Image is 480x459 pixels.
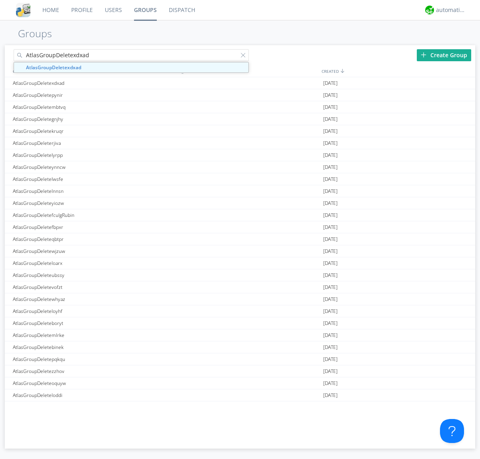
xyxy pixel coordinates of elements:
a: AtlasGroupDeletevofzt[DATE] [5,281,475,293]
div: AtlasGroupDeletebinek [11,341,165,353]
a: AtlasGroupDeleteloddi[DATE] [5,389,475,401]
a: AtlasGroupDeletewhyaz[DATE] [5,293,475,305]
strong: AtlasGroupDeletexdxad [26,64,81,71]
a: AtlasGroupDeletepqkqu[DATE] [5,353,475,365]
a: AtlasGroupDeleteqbtpr[DATE] [5,233,475,245]
span: [DATE] [323,281,338,293]
div: AtlasGroupDeletexdxad [11,77,165,89]
a: AtlasGroupDeleteloyhf[DATE] [5,305,475,317]
a: AtlasGroupDeletekruqr[DATE] [5,125,475,137]
span: [DATE] [323,197,338,209]
img: plus.svg [421,52,426,58]
div: AtlasGroupDeleterjiva [11,137,165,149]
div: AtlasGroupDeleteqbtpr [11,233,165,245]
img: cddb5a64eb264b2086981ab96f4c1ba7 [16,3,30,17]
a: AtlasGroupDeletefculgRubin[DATE] [5,209,475,221]
span: [DATE] [323,113,338,125]
div: AtlasGroupDeletefculgRubin [11,209,165,221]
div: AtlasGroupDeletekruqr [11,125,165,137]
div: CREATED [320,65,475,77]
div: AtlasGroupDeleteynncw [11,161,165,173]
span: [DATE] [323,173,338,185]
a: AtlasGroupDeletegnjhy[DATE] [5,113,475,125]
div: AtlasGroupDeletembtvq [11,101,165,113]
iframe: Toggle Customer Support [440,419,464,443]
span: [DATE] [323,233,338,245]
a: AtlasGroupDeletewjzuw[DATE] [5,245,475,257]
span: [DATE] [323,125,338,137]
input: Search groups [14,49,249,61]
a: AtlasGroupDeletepynir[DATE] [5,89,475,101]
span: [DATE] [323,161,338,173]
a: AtlasGroupDeletemlrke[DATE] [5,329,475,341]
div: AtlasGroupDeleteubssy [11,269,165,281]
span: [DATE] [323,245,338,257]
a: AtlasGroupDeletembtvq[DATE] [5,101,475,113]
div: AtlasGroupDeletevofzt [11,281,165,293]
img: d2d01cd9b4174d08988066c6d424eccd [425,6,434,14]
span: [DATE] [323,209,338,221]
span: [DATE] [323,101,338,113]
span: [DATE] [323,269,338,281]
a: AtlasGroupDeletelnnsn[DATE] [5,185,475,197]
span: [DATE] [323,257,338,269]
span: [DATE] [323,365,338,377]
span: [DATE] [323,137,338,149]
a: AtlasGroupDeletezzhov[DATE] [5,365,475,377]
a: AtlasGroupDeleteubssy[DATE] [5,269,475,281]
div: AtlasGroupDeleteaduyn [11,401,165,413]
div: AtlasGroupDeletelnnsn [11,185,165,197]
div: AtlasGroupDeletefbpxr [11,221,165,233]
div: AtlasGroupDeleteloarx [11,257,165,269]
div: AtlasGroupDeletelyrpp [11,149,165,161]
div: AtlasGroupDeletelwsfe [11,173,165,185]
span: [DATE] [323,149,338,161]
div: AtlasGroupDeleteoquyw [11,377,165,389]
div: AtlasGroupDeleteboryt [11,317,165,329]
a: AtlasGroupDeleteoquyw[DATE] [5,377,475,389]
div: AtlasGroupDeleteloddi [11,389,165,401]
div: AtlasGroupDeletepqkqu [11,353,165,365]
div: automation+atlas [436,6,466,14]
a: AtlasGroupDeleteloarx[DATE] [5,257,475,269]
span: [DATE] [323,389,338,401]
a: AtlasGroupDeleteynncw[DATE] [5,161,475,173]
a: AtlasGroupDeletelyrpp[DATE] [5,149,475,161]
span: [DATE] [323,329,338,341]
a: AtlasGroupDeleteaduyn[DATE] [5,401,475,413]
span: [DATE] [323,89,338,101]
a: AtlasGroupDeletebinek[DATE] [5,341,475,353]
span: [DATE] [323,341,338,353]
div: AtlasGroupDeletezzhov [11,365,165,377]
span: [DATE] [323,401,338,413]
a: AtlasGroupDeleteboryt[DATE] [5,317,475,329]
div: Create Group [417,49,471,61]
div: GROUPS [11,65,163,77]
span: [DATE] [323,353,338,365]
span: [DATE] [323,185,338,197]
div: AtlasGroupDeletewhyaz [11,293,165,305]
a: AtlasGroupDeletefbpxr[DATE] [5,221,475,233]
span: [DATE] [323,77,338,89]
a: AtlasGroupDeleteyiozw[DATE] [5,197,475,209]
div: AtlasGroupDeletepynir [11,89,165,101]
a: AtlasGroupDeletelwsfe[DATE] [5,173,475,185]
div: AtlasGroupDeletegnjhy [11,113,165,125]
span: [DATE] [323,317,338,329]
span: [DATE] [323,377,338,389]
div: AtlasGroupDeleteyiozw [11,197,165,209]
div: AtlasGroupDeletemlrke [11,329,165,341]
a: AtlasGroupDeleterjiva[DATE] [5,137,475,149]
span: [DATE] [323,305,338,317]
div: AtlasGroupDeletewjzuw [11,245,165,257]
div: AtlasGroupDeleteloyhf [11,305,165,317]
span: [DATE] [323,293,338,305]
a: AtlasGroupDeletexdxad[DATE] [5,77,475,89]
span: [DATE] [323,221,338,233]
